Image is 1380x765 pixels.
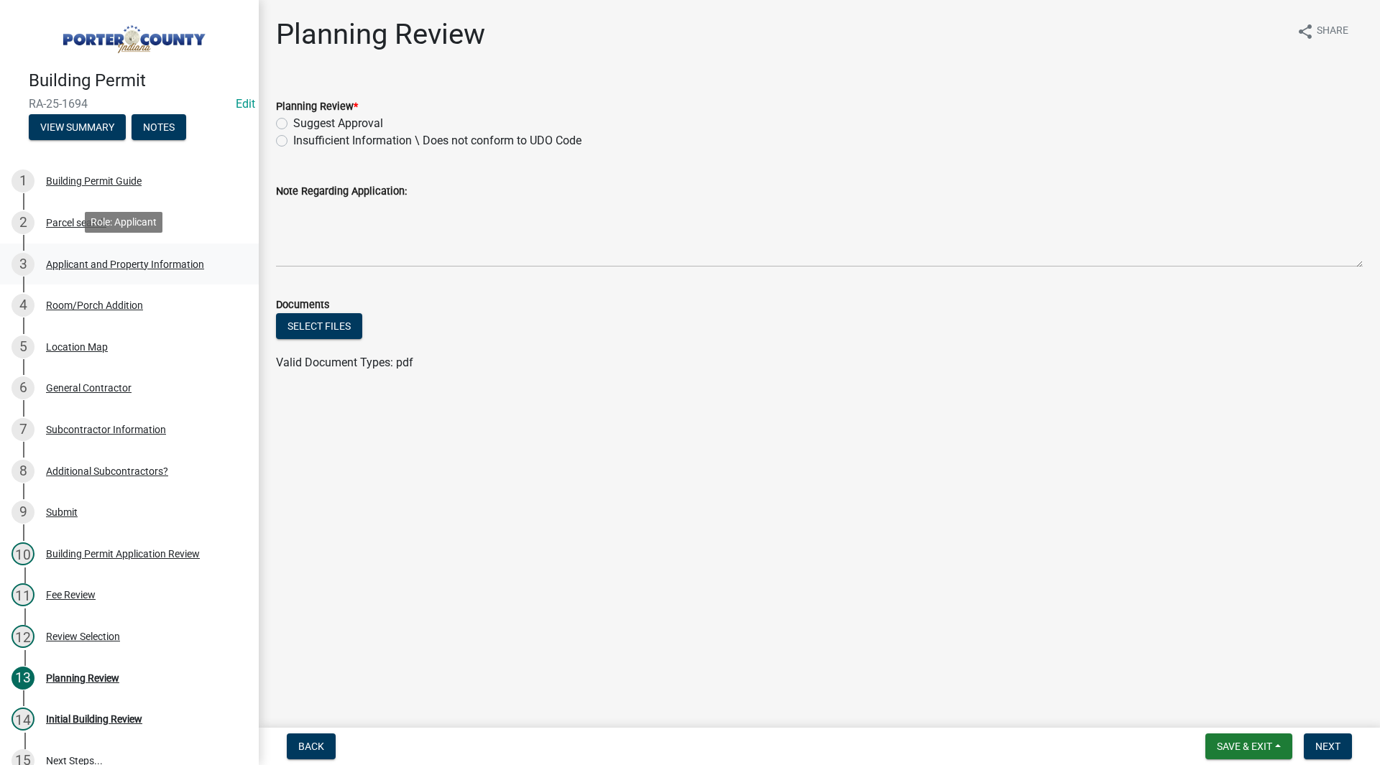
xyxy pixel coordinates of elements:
[132,122,186,134] wm-modal-confirm: Notes
[46,631,120,641] div: Review Selection
[276,300,329,310] label: Documents
[46,300,143,310] div: Room/Porch Addition
[11,708,34,731] div: 14
[11,501,34,524] div: 9
[236,97,255,111] wm-modal-confirm: Edit Application Number
[46,714,142,724] div: Initial Building Review
[1317,23,1348,40] span: Share
[46,466,168,476] div: Additional Subcontractors?
[11,170,34,193] div: 1
[29,122,126,134] wm-modal-confirm: Summary
[1285,17,1360,45] button: shareShare
[1297,23,1314,40] i: share
[11,542,34,565] div: 10
[46,507,78,517] div: Submit
[293,132,581,149] label: Insufficient Information \ Does not conform to UDO Code
[46,342,108,352] div: Location Map
[46,259,204,269] div: Applicant and Property Information
[276,102,358,112] label: Planning Review
[46,176,142,186] div: Building Permit Guide
[29,97,230,111] span: RA-25-1694
[11,667,34,690] div: 13
[11,376,34,399] div: 6
[276,187,407,197] label: Note Regarding Application:
[132,114,186,140] button: Notes
[11,253,34,276] div: 3
[1315,741,1340,752] span: Next
[276,17,485,52] h1: Planning Review
[11,418,34,441] div: 7
[298,741,324,752] span: Back
[11,335,34,358] div: 5
[46,673,119,683] div: Planning Review
[29,15,236,55] img: Porter County, Indiana
[11,460,34,483] div: 8
[11,583,34,606] div: 11
[287,733,336,759] button: Back
[236,97,255,111] a: Edit
[46,383,132,393] div: General Contractor
[1205,733,1292,759] button: Save & Exit
[276,356,413,369] span: Valid Document Types: pdf
[276,313,362,339] button: Select files
[293,115,383,132] label: Suggest Approval
[1304,733,1352,759] button: Next
[46,590,96,600] div: Fee Review
[11,625,34,648] div: 12
[46,549,200,559] div: Building Permit Application Review
[29,70,247,91] h4: Building Permit
[46,425,166,435] div: Subcontractor Information
[1217,741,1272,752] span: Save & Exit
[11,294,34,317] div: 4
[11,211,34,234] div: 2
[85,212,162,233] div: Role: Applicant
[46,218,106,228] div: Parcel search
[29,114,126,140] button: View Summary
